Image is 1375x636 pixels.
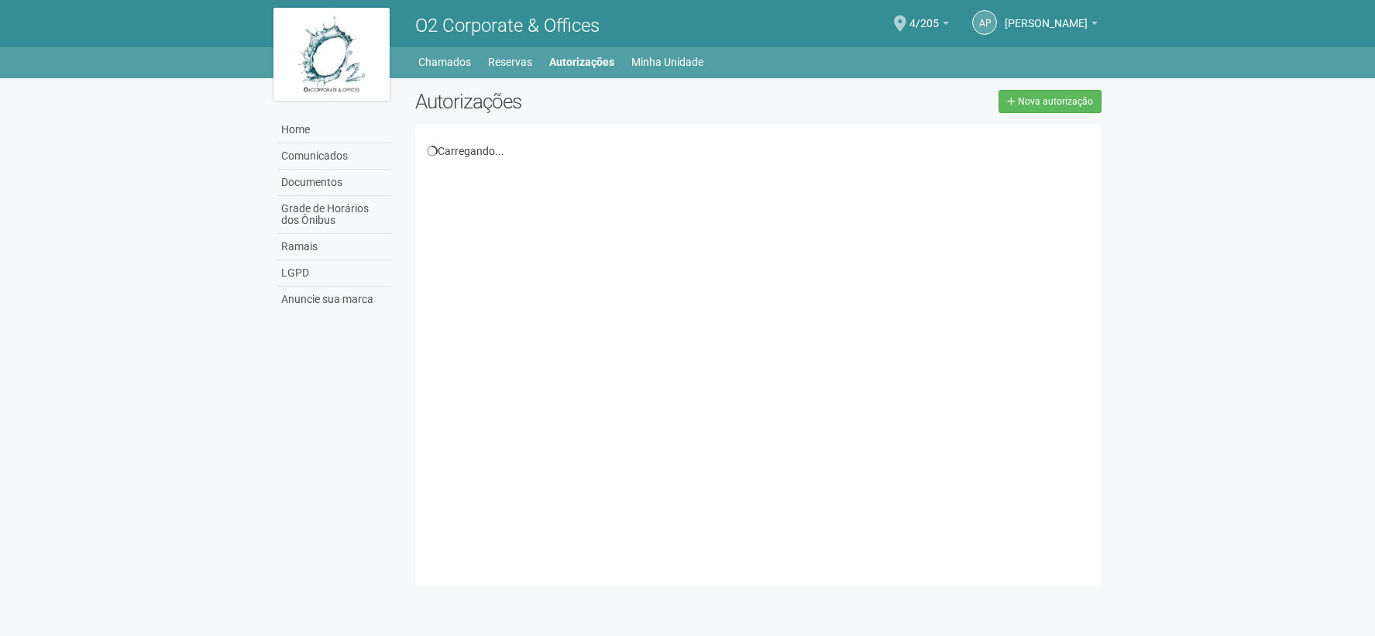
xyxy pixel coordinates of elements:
[549,51,614,73] a: Autorizações
[277,196,392,234] a: Grade de Horários dos Ônibus
[277,170,392,196] a: Documentos
[273,8,390,101] img: logo.jpg
[277,287,392,312] a: Anuncie sua marca
[1018,96,1093,107] span: Nova autorização
[415,15,600,36] span: O2 Corporate & Offices
[277,260,392,287] a: LGPD
[277,117,392,143] a: Home
[1005,19,1098,32] a: [PERSON_NAME]
[277,234,392,260] a: Ramais
[415,90,747,113] h2: Autorizações
[909,2,939,29] span: 4/205
[277,143,392,170] a: Comunicados
[631,51,703,73] a: Minha Unidade
[999,90,1102,113] a: Nova autorização
[909,19,949,32] a: 4/205
[1005,2,1088,29] span: Amanda P Morais Landim
[488,51,532,73] a: Reservas
[418,51,471,73] a: Chamados
[427,144,1091,158] div: Carregando...
[972,10,997,35] a: AP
